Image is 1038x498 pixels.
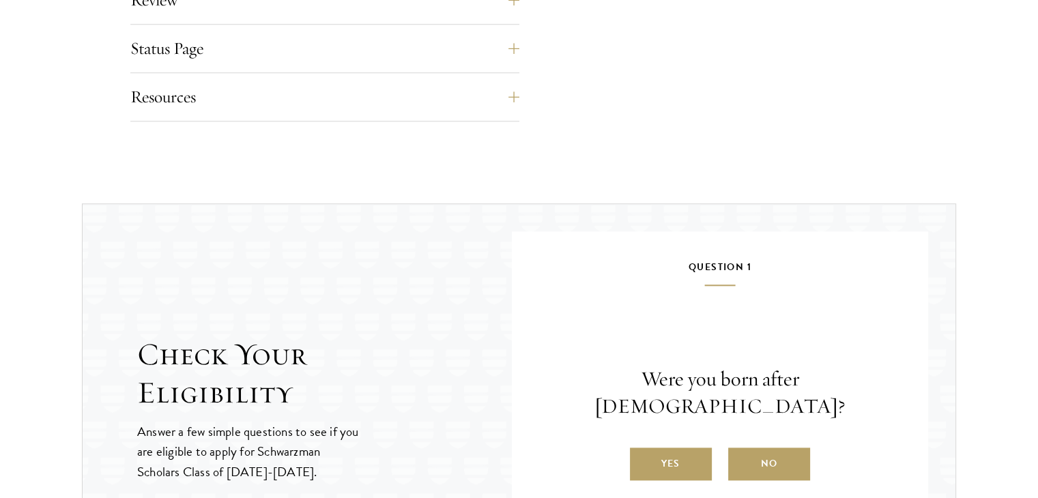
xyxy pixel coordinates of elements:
[728,448,810,480] label: No
[137,422,360,481] p: Answer a few simple questions to see if you are eligible to apply for Schwarzman Scholars Class o...
[130,80,519,113] button: Resources
[130,32,519,65] button: Status Page
[630,448,712,480] label: Yes
[137,336,512,412] h2: Check Your Eligibility
[553,366,887,420] p: Were you born after [DEMOGRAPHIC_DATA]?
[553,259,887,286] h5: Question 1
